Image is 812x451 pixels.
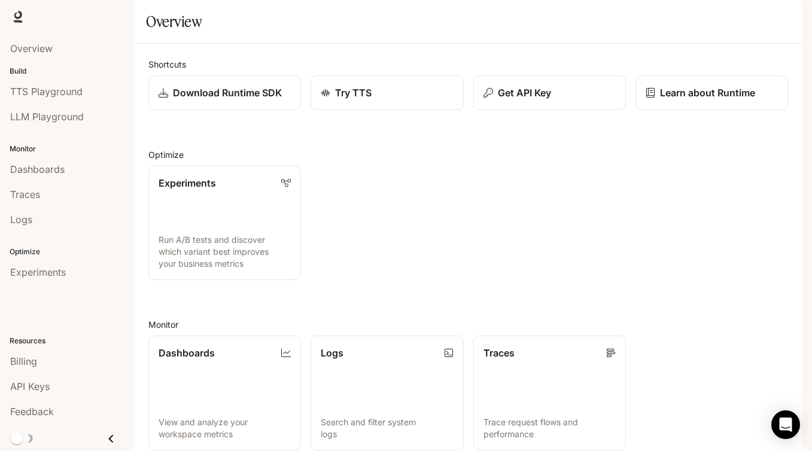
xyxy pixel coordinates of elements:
div: Open Intercom Messenger [771,410,800,439]
a: DashboardsView and analyze your workspace metrics [148,336,301,450]
p: Dashboards [159,346,215,360]
p: Try TTS [335,86,372,100]
a: TracesTrace request flows and performance [473,336,626,450]
a: Learn about Runtime [635,75,788,110]
p: Download Runtime SDK [173,86,282,100]
p: Get API Key [498,86,551,100]
h2: Monitor [148,318,788,331]
p: Learn about Runtime [660,86,755,100]
h2: Optimize [148,148,788,161]
a: Download Runtime SDK [148,75,301,110]
p: Run A/B tests and discover which variant best improves your business metrics [159,234,291,270]
p: View and analyze your workspace metrics [159,416,291,440]
h1: Overview [146,10,202,33]
p: Logs [321,346,343,360]
p: Traces [483,346,515,360]
a: ExperimentsRun A/B tests and discover which variant best improves your business metrics [148,166,301,280]
p: Search and filter system logs [321,416,453,440]
button: Get API Key [473,75,626,110]
a: Try TTS [311,75,463,110]
p: Trace request flows and performance [483,416,616,440]
p: Experiments [159,176,216,190]
a: LogsSearch and filter system logs [311,336,463,450]
h2: Shortcuts [148,58,788,71]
